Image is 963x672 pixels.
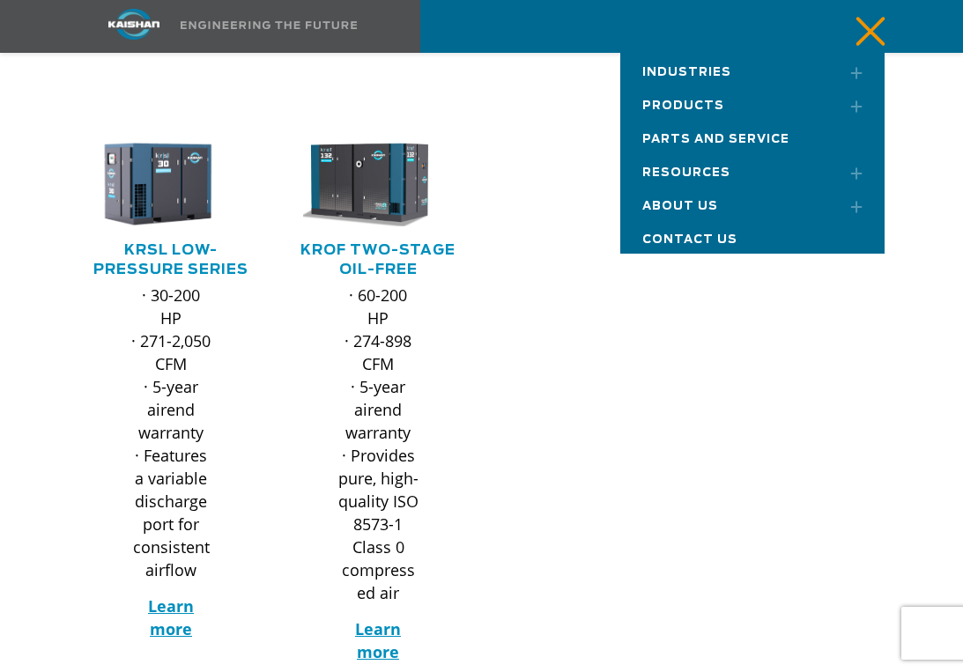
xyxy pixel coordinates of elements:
span: Products [642,100,724,112]
a: Contact Us [620,220,885,254]
span: About Us [642,201,718,212]
img: kaishan logo [68,9,200,40]
a: KROF TWO-STAGE OIL-FREE [300,243,456,277]
div: krof132 [303,141,454,227]
img: krsl30 [83,141,233,227]
a: KRSL Low-Pressure Series [93,243,248,277]
span: Industries [642,67,731,78]
a: Products [620,86,885,120]
span: Parts and Service [642,134,789,145]
a: Learn more [148,595,194,639]
a: Parts and Service [620,120,885,153]
a: Resources [620,153,885,187]
span: Resources [642,167,730,179]
nav: Main menu [620,53,885,254]
p: · 30-200 HP · 271-2,050 CFM · 5-year airend warranty · Features a variable discharge port for con... [131,284,211,581]
a: mobile menu [842,11,872,41]
a: About Us [620,187,885,220]
p: · 60-200 HP · 274-898 CFM · 5-year airend warranty · Provides pure, high-quality ISO 8573-1 Class... [338,284,419,604]
img: krof132 [290,141,441,227]
img: Engineering the future [181,21,357,29]
a: Toggle submenu [827,187,871,225]
span: Contact Us [642,234,737,246]
a: Industries [620,53,885,86]
a: Toggle submenu [827,153,871,192]
div: krsl30 [96,141,247,227]
a: Toggle submenu [827,86,871,125]
a: Learn more [355,618,401,662]
a: Toggle submenu [827,53,871,92]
